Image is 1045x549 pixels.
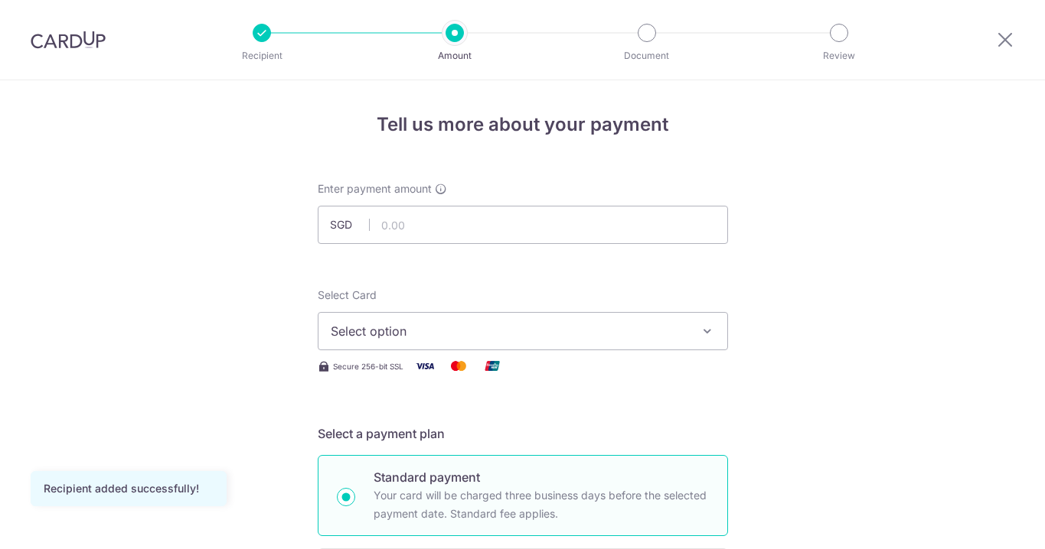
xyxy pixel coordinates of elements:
[590,48,704,63] p: Document
[374,468,709,486] p: Standard payment
[782,48,896,63] p: Review
[205,48,318,63] p: Recipient
[31,31,106,49] img: CardUp
[318,181,432,197] span: Enter payment amount
[318,424,728,443] h5: Select a payment plan
[318,288,377,301] span: translation missing: en.payables.payment_networks.credit_card.summary.labels.select_card
[318,312,728,350] button: Select option
[330,217,370,232] span: SGD
[477,356,508,375] img: Union Pay
[398,48,511,63] p: Amount
[331,322,687,340] span: Select option
[44,481,214,496] div: Recipient added successfully!
[374,486,709,523] p: Your card will be charged three business days before the selected payment date. Standard fee appl...
[333,360,403,372] span: Secure 256-bit SSL
[410,356,440,375] img: Visa
[318,111,728,138] h4: Tell us more about your payment
[318,206,728,244] input: 0.00
[443,356,474,375] img: Mastercard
